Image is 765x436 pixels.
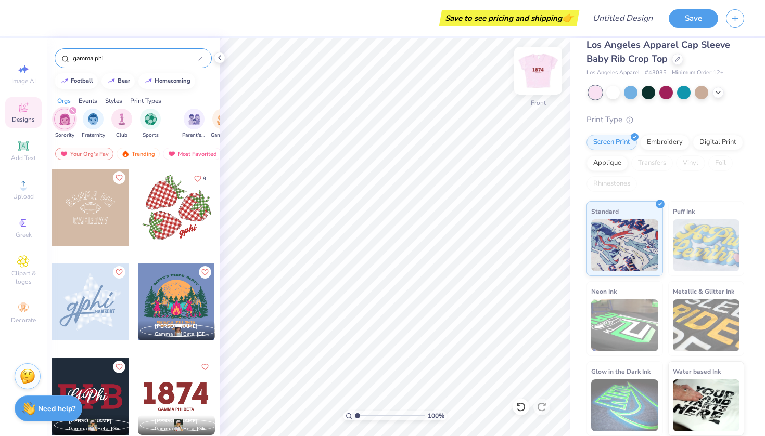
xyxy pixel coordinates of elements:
div: homecoming [155,78,190,84]
div: Print Type [586,114,744,126]
div: Transfers [631,155,673,171]
span: 👉 [562,11,573,24]
button: homecoming [138,73,195,89]
button: filter button [211,109,235,139]
span: Designs [12,115,35,124]
span: Neon Ink [591,286,617,297]
button: filter button [82,109,105,139]
div: Front [531,98,546,108]
div: Trending [117,148,160,160]
div: Orgs [57,96,71,105]
span: Greek [16,231,32,239]
span: Standard [591,206,619,217]
span: [PERSON_NAME] [69,417,112,425]
button: Like [113,171,125,184]
div: Digital Print [693,135,743,150]
img: Water based Ink [673,379,740,431]
img: most_fav.gif [168,150,176,157]
span: Minimum Order: 12 + [672,69,724,77]
img: trend_line.gif [60,78,69,84]
button: Save [669,9,718,28]
span: Club [116,131,127,139]
img: trend_line.gif [144,78,152,84]
div: filter for Parent's Weekend [182,109,206,139]
img: Fraternity Image [87,113,99,125]
img: Parent's Weekend Image [188,113,200,125]
span: Fraternity [82,131,105,139]
span: Metallic & Glitter Ink [673,286,734,297]
button: bear [101,73,135,89]
button: Like [113,266,125,279]
div: Most Favorited [163,148,222,160]
span: Decorate [11,316,36,324]
div: Screen Print [586,135,637,150]
span: Clipart & logos [5,269,42,286]
div: filter for Fraternity [82,109,105,139]
img: Neon Ink [591,299,658,351]
div: Save to see pricing and shipping [442,10,577,26]
span: Los Angeles Apparel Cap Sleeve Baby Rib Crop Top [586,38,730,65]
img: Front [517,50,559,91]
button: Like [113,361,125,373]
span: Sorority [55,131,74,139]
img: Standard [591,219,658,271]
div: filter for Sports [140,109,161,139]
span: Los Angeles Apparel [586,69,640,77]
span: Glow in the Dark Ink [591,366,651,377]
button: filter button [182,109,206,139]
img: Sorority Image [59,113,71,125]
span: Gamma Phi Beta, [GEOGRAPHIC_DATA][US_STATE] [155,425,211,433]
input: Try "Alpha" [72,53,198,63]
span: Game Day [211,131,235,139]
input: Untitled Design [584,8,661,29]
span: 9 [203,176,206,181]
button: football [55,73,98,89]
div: Your Org's Fav [55,148,113,160]
div: Rhinestones [586,176,637,192]
span: Gamma Phi Beta, [GEOGRAPHIC_DATA][US_STATE] [155,331,211,338]
button: Like [199,266,211,279]
img: Sports Image [145,113,157,125]
span: Puff Ink [673,206,695,217]
div: Events [79,96,97,105]
span: # 43035 [645,69,667,77]
span: [PERSON_NAME] [155,417,198,425]
img: trend_line.gif [107,78,116,84]
img: Game Day Image [217,113,229,125]
button: filter button [140,109,161,139]
div: Vinyl [676,155,705,171]
span: Upload [13,192,34,201]
img: most_fav.gif [60,150,68,157]
div: filter for Game Day [211,109,235,139]
img: Puff Ink [673,219,740,271]
span: 100 % [428,411,444,420]
button: filter button [54,109,75,139]
div: Styles [105,96,122,105]
span: Gamma Phi Beta, [GEOGRAPHIC_DATA][US_STATE] [69,425,125,433]
img: Glow in the Dark Ink [591,379,658,431]
img: Metallic & Glitter Ink [673,299,740,351]
span: Parent's Weekend [182,131,206,139]
span: Water based Ink [673,366,721,377]
div: Print Types [130,96,161,105]
span: Sports [143,131,159,139]
button: filter button [111,109,132,139]
div: Applique [586,155,628,171]
span: Image AI [11,77,36,85]
strong: Need help? [38,404,75,414]
div: filter for Sorority [54,109,75,139]
button: Like [189,171,211,186]
button: Like [199,361,211,373]
div: filter for Club [111,109,132,139]
div: football [71,78,93,84]
span: Add Text [11,154,36,162]
div: bear [118,78,130,84]
div: Foil [708,155,733,171]
img: trending.gif [121,150,130,157]
div: Embroidery [640,135,690,150]
img: Club Image [116,113,127,125]
span: [PERSON_NAME] [155,323,198,330]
